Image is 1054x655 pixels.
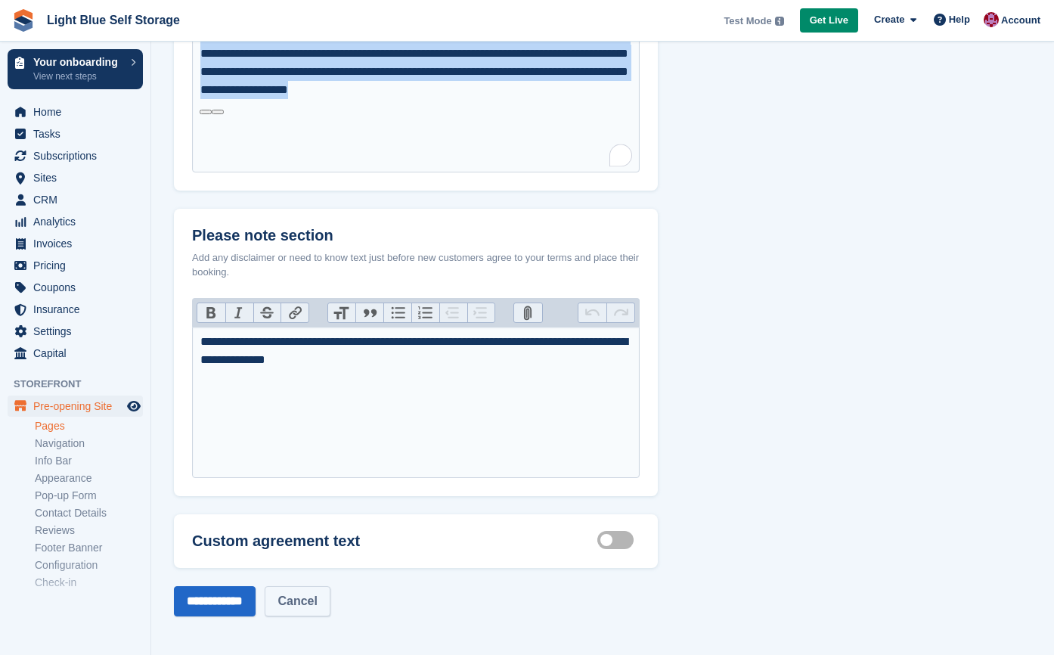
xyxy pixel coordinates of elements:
a: Reviews [35,523,143,538]
span: Coupons [33,277,124,298]
a: menu [8,189,143,210]
button: Numbers [411,303,439,323]
div: Add any disclaimer or need to know text just before new customers agree to your terms and place t... [192,250,640,280]
button: Bullets [383,303,411,323]
a: Pages [35,419,143,433]
span: Analytics [33,211,124,232]
button: Undo [578,303,606,323]
a: menu [8,233,143,254]
a: Appearance [35,471,143,486]
span: Create [874,12,904,27]
h2: Custom agreement text [192,532,360,550]
button: Link [281,303,308,323]
button: Italic [225,303,253,323]
a: menu [8,343,143,364]
span: Get Live [810,13,848,28]
label: Customisable terms active [597,539,640,542]
img: Jack Chivers [984,12,999,27]
span: Test Mode [724,14,771,29]
span: Subscriptions [33,145,124,166]
img: icon-info-grey-7440780725fd019a000dd9b08b2336e03edf1995a4989e88bcd33f0948082b44.svg [775,17,784,26]
a: menu [8,211,143,232]
a: Contact Details [35,506,143,520]
span: Pricing [33,255,124,276]
span: Storefront [14,377,150,392]
a: menu [8,277,143,298]
a: menu [8,321,143,342]
span: Pre-opening Site [33,396,124,417]
a: Get Live [800,8,858,33]
span: Help [949,12,970,27]
h2: Please note section [192,227,640,244]
p: Your onboarding [33,57,123,67]
a: menu [8,101,143,123]
a: Your onboarding View next steps [8,49,143,89]
button: Strikethrough [253,303,281,323]
button: Attach Files [514,303,542,323]
span: Invoices [33,233,124,254]
p: View next steps [33,70,123,83]
button: Heading [328,303,356,323]
span: Insurance [33,299,124,320]
a: menu [8,167,143,188]
span: Home [33,101,124,123]
a: menu [8,299,143,320]
a: Check-in [35,576,143,590]
a: menu [8,123,143,144]
a: Cancel [265,586,330,616]
a: Info Bar [35,454,143,468]
a: menu [8,255,143,276]
button: Bold [197,303,225,323]
span: Account [1001,13,1040,28]
span: Tasks [33,123,124,144]
button: Increase Level [467,303,495,323]
span: Capital [33,343,124,364]
img: stora-icon-8386f47178a22dfd0bd8f6a31ec36ba5ce8667c1dd55bd0f319d3a0aa187defe.svg [12,9,35,32]
span: Sites [33,167,124,188]
button: Quote [355,303,383,323]
span: Settings [33,321,124,342]
a: menu [8,396,143,417]
a: Configuration [35,558,143,573]
a: Navigation [35,436,143,451]
a: Pop-up Form [35,489,143,503]
button: Decrease Level [439,303,467,323]
a: Footer Banner [35,541,143,555]
trix-editor: To enrich screen reader interactions, please activate Accessibility in Grammarly extension settings [192,21,640,172]
a: menu [8,145,143,166]
span: CRM [33,189,124,210]
a: Preview store [125,397,143,415]
a: Light Blue Self Storage [41,8,186,33]
button: Redo [606,303,634,323]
